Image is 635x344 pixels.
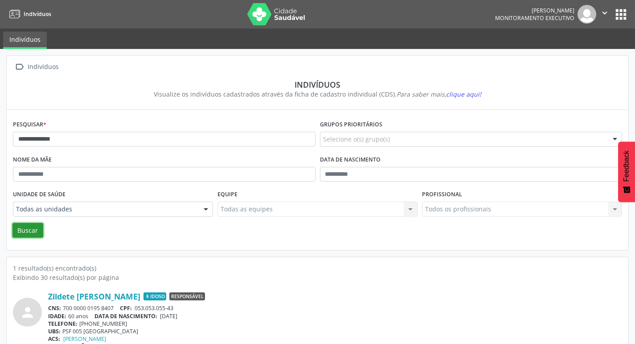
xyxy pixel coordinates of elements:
label: Profissional [422,188,462,202]
label: Pesquisar [13,118,46,132]
div: [PHONE_NUMBER] [48,320,622,328]
img: img [578,5,596,24]
span: Todas as unidades [16,205,195,214]
span: Responsável [169,292,205,300]
i: Para saber mais, [397,90,481,98]
a: Indivíduos [3,32,47,49]
span: Feedback [623,150,631,182]
label: Equipe [217,188,238,202]
span: IDADE: [48,312,66,320]
span: [DATE] [160,312,177,320]
div: 700 0000 0195 8407 [48,304,622,312]
div: 1 resultado(s) encontrado(s) [13,263,622,273]
button: Buscar [12,223,43,238]
span: TELEFONE: [48,320,78,328]
label: Unidade de saúde [13,188,66,202]
span: clique aqui! [446,90,481,98]
i:  [13,61,26,73]
label: Grupos prioritários [320,118,382,132]
div: Visualize os indivíduos cadastrados através da ficha de cadastro individual (CDS). [19,89,616,99]
div: Indivíduos [19,80,616,89]
a:  Indivíduos [13,61,60,73]
div: Indivíduos [26,61,60,73]
span: 053.053.055-43 [135,304,173,312]
span: DATA DE NASCIMENTO: [94,312,157,320]
button: apps [613,7,629,22]
span: Idoso [143,292,166,300]
span: Monitoramento Executivo [495,14,574,22]
a: Zildete [PERSON_NAME] [48,291,140,301]
a: [PERSON_NAME] [63,335,106,343]
div: 60 anos [48,312,622,320]
div: Exibindo 30 resultado(s) por página [13,273,622,282]
div: PSF 005 [GEOGRAPHIC_DATA] [48,328,622,335]
span: ACS: [48,335,60,343]
span: CNS: [48,304,61,312]
div: [PERSON_NAME] [495,7,574,14]
a: Indivíduos [6,7,51,21]
span: UBS: [48,328,61,335]
label: Data de nascimento [320,153,381,167]
i:  [600,8,610,18]
span: Indivíduos [24,10,51,18]
label: Nome da mãe [13,153,52,167]
span: CPF: [120,304,132,312]
button: Feedback - Mostrar pesquisa [618,142,635,202]
span: Selecione o(s) grupo(s) [323,134,390,144]
button:  [596,5,613,24]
